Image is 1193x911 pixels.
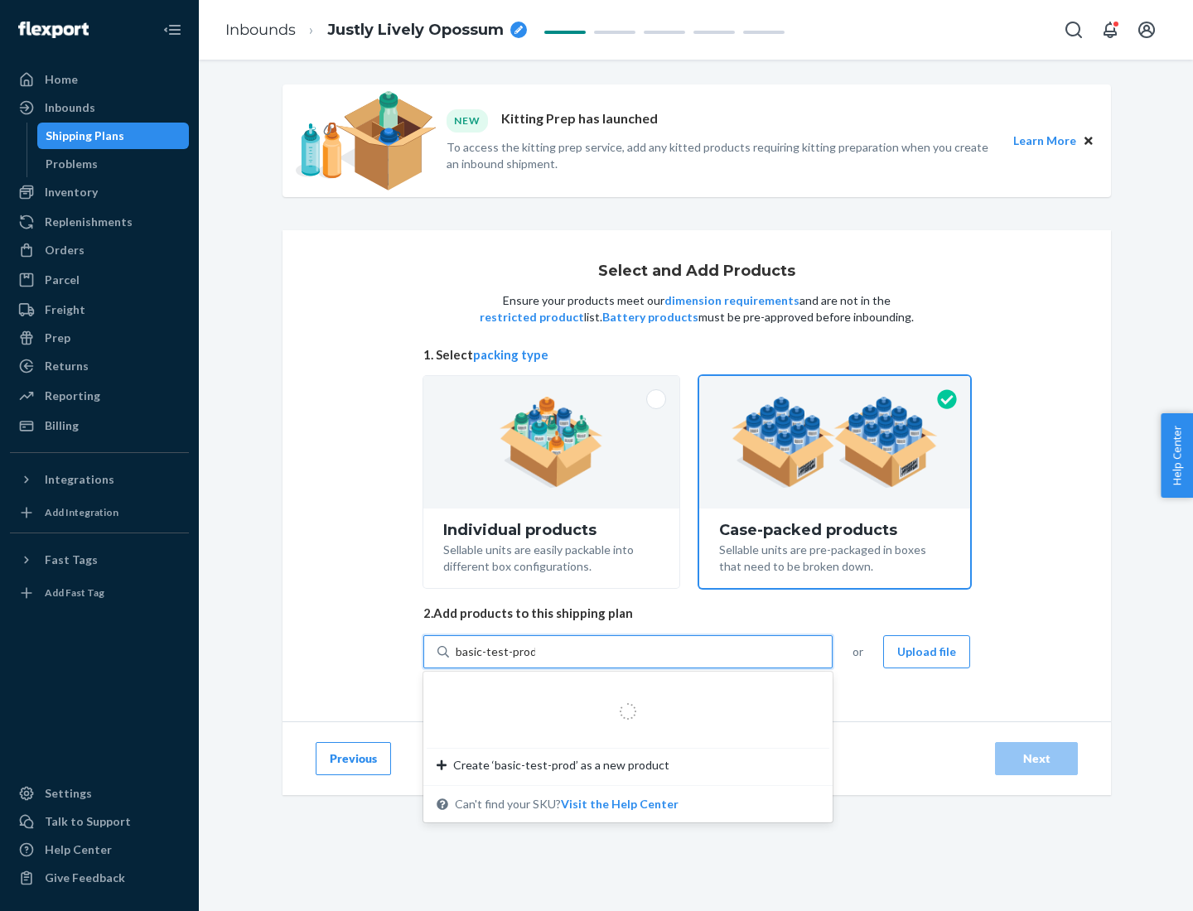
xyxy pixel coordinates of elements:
[1161,413,1193,498] button: Help Center
[45,813,131,830] div: Talk to Support
[45,71,78,88] div: Home
[45,184,98,200] div: Inventory
[500,397,603,488] img: individual-pack.facf35554cb0f1810c75b2bd6df2d64e.png
[10,547,189,573] button: Fast Tags
[10,412,189,439] a: Billing
[10,865,189,891] button: Give Feedback
[46,156,98,172] div: Problems
[447,139,998,172] p: To access the kitting prep service, add any kitted products requiring kitting preparation when yo...
[883,635,970,668] button: Upload file
[18,22,89,38] img: Flexport logo
[719,538,950,575] div: Sellable units are pre-packaged in boxes that need to be broken down.
[45,99,95,116] div: Inbounds
[37,151,190,177] a: Problems
[10,836,189,863] a: Help Center
[46,128,124,144] div: Shipping Plans
[45,505,118,519] div: Add Integration
[45,785,92,802] div: Settings
[602,309,698,325] button: Battery products
[664,292,799,309] button: dimension requirements
[10,499,189,526] a: Add Integration
[473,346,548,364] button: packing type
[10,780,189,807] a: Settings
[316,742,391,775] button: Previous
[1079,132,1098,150] button: Close
[45,330,70,346] div: Prep
[10,353,189,379] a: Returns
[212,6,540,55] ol: breadcrumbs
[10,237,189,263] a: Orders
[10,296,189,323] a: Freight
[156,13,189,46] button: Close Navigation
[423,605,970,622] span: 2. Add products to this shipping plan
[1130,13,1163,46] button: Open account menu
[480,309,584,325] button: restricted product
[1094,13,1127,46] button: Open notifications
[327,20,504,41] span: Justly Lively Opossum
[10,466,189,493] button: Integrations
[501,109,658,132] p: Kitting Prep has launched
[37,123,190,149] a: Shipping Plans
[852,643,863,660] span: or
[478,292,915,325] p: Ensure your products meet our and are not in the list. must be pre-approved before inbounding.
[561,796,679,812] button: Create ‘basic-test-prod’ as a new productCan't find your SKU?
[10,209,189,235] a: Replenishments
[10,808,189,835] a: Talk to Support
[225,21,296,39] a: Inbounds
[447,109,488,132] div: NEW
[453,757,669,774] span: Create ‘basic-test-prod’ as a new product
[45,552,98,568] div: Fast Tags
[45,586,104,600] div: Add Fast Tag
[10,267,189,293] a: Parcel
[45,417,79,434] div: Billing
[45,242,85,258] div: Orders
[1057,13,1090,46] button: Open Search Box
[455,796,679,812] span: Can't find your SKU?
[423,346,970,364] span: 1. Select
[1009,750,1064,767] div: Next
[45,301,85,318] div: Freight
[45,841,112,858] div: Help Center
[456,643,535,660] input: Create ‘basic-test-prod’ as a new productCan't find your SKU?Visit the Help Center
[45,272,80,288] div: Parcel
[443,522,659,538] div: Individual products
[45,388,100,404] div: Reporting
[10,383,189,409] a: Reporting
[719,522,950,538] div: Case-packed products
[45,870,125,886] div: Give Feedback
[995,742,1078,775] button: Next
[598,263,795,280] h1: Select and Add Products
[10,66,189,93] a: Home
[1013,132,1076,150] button: Learn More
[10,94,189,121] a: Inbounds
[10,325,189,351] a: Prep
[10,179,189,205] a: Inventory
[732,397,938,488] img: case-pack.59cecea509d18c883b923b81aeac6d0b.png
[45,471,114,488] div: Integrations
[10,580,189,606] a: Add Fast Tag
[45,358,89,374] div: Returns
[45,214,133,230] div: Replenishments
[443,538,659,575] div: Sellable units are easily packable into different box configurations.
